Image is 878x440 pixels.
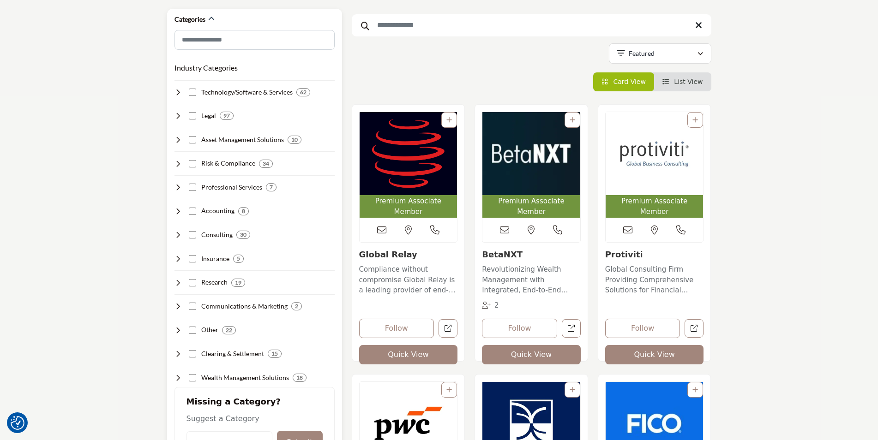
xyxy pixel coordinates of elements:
[613,78,645,85] span: Card View
[359,250,417,259] a: Global Relay
[11,416,24,430] button: Consent Preferences
[220,112,234,120] div: 97 Results For Legal
[226,327,232,333] b: 22
[605,264,704,296] p: Global Consulting Firm Providing Comprehensive Solutions for Financial Institutions Protiviti pro...
[482,112,580,218] a: Open Listing in new tab
[201,325,218,334] h4: Other: Encompassing various other services and organizations supporting the securities industry e...
[601,78,646,85] a: View Card
[296,375,303,381] b: 18
[189,327,196,334] input: Select Other checkbox
[268,350,282,358] div: 15 Results For Clearing & Settlement
[482,264,581,296] p: Revolutionizing Wealth Management with Integrated, End-to-End Solutions Situated at the forefront...
[201,111,216,120] h4: Legal: Providing legal advice, compliance support, and litigation services to securities industry...
[605,345,704,364] button: Quick View
[674,78,703,85] span: List View
[266,183,277,191] div: 7 Results For Professional Services
[482,300,499,311] div: Followers
[174,62,238,73] button: Industry Categories
[609,43,711,64] button: Featured
[352,14,711,36] input: Search Keyword
[242,208,245,214] b: 8
[291,137,298,143] b: 10
[223,113,230,119] b: 97
[359,319,434,338] button: Follow
[494,301,499,309] span: 2
[271,351,278,357] b: 15
[605,250,643,259] a: Protiviti
[593,72,654,91] li: Card View
[189,208,196,215] input: Select Accounting checkbox
[189,231,196,238] input: Select Consulting checkbox
[189,184,196,191] input: Select Professional Services checkbox
[11,416,24,430] img: Revisit consent button
[201,183,262,192] h4: Professional Services: Delivering staffing, training, and outsourcing services to support securit...
[201,254,229,263] h4: Insurance: Offering insurance solutions to protect securities industry firms from various risks.
[174,30,335,50] input: Search Category
[360,112,457,195] img: Global Relay
[238,207,249,215] div: 8 Results For Accounting
[446,116,452,124] a: Add To List
[189,374,196,381] input: Select Wealth Management Solutions checkbox
[359,250,458,260] h3: Global Relay
[189,112,196,119] input: Select Legal checkbox
[482,250,523,259] a: BetaNXT
[570,386,575,393] a: Add To List
[263,161,269,167] b: 34
[293,374,307,382] div: 18 Results For Wealth Management Solutions
[201,373,289,382] h4: Wealth Management Solutions: Providing comprehensive wealth management services to high-net-worth...
[231,279,245,287] div: 19 Results For Research
[201,206,235,215] h4: Accounting: Providing financial reporting, auditing, tax, and advisory services to securities ind...
[692,116,698,124] a: Add To List
[360,112,457,218] a: Open Listing in new tab
[240,232,247,238] b: 30
[482,319,557,338] button: Follow
[605,319,680,338] button: Follow
[189,136,196,143] input: Select Asset Management Solutions checkbox
[189,350,196,357] input: Select Clearing & Settlement checkbox
[482,345,581,364] button: Quick View
[222,326,236,334] div: 22 Results For Other
[270,184,273,190] b: 7
[359,264,458,296] p: Compliance without compromise Global Relay is a leading provider of end-to-end compliance solutio...
[186,414,259,423] span: Suggest a Category
[189,160,196,167] input: Select Risk & Compliance checkbox
[237,256,240,262] b: 5
[361,196,456,217] span: Premium Associate Member
[189,303,196,310] input: Select Communications & Marketing checkbox
[259,160,273,168] div: 34 Results For Risk & Compliance
[189,255,196,262] input: Select Insurance checkbox
[235,279,241,286] b: 19
[570,116,575,124] a: Add To List
[605,262,704,296] a: Global Consulting Firm Providing Comprehensive Solutions for Financial Institutions Protiviti pro...
[300,89,307,95] b: 62
[174,15,205,24] h2: Categories
[359,262,458,296] a: Compliance without compromise Global Relay is a leading provider of end-to-end compliance solutio...
[295,303,298,309] b: 2
[359,345,458,364] button: Quick View
[605,250,704,260] h3: Protiviti
[189,279,196,286] input: Select Research checkbox
[562,319,581,338] a: Open betanxt in new tab
[482,250,581,260] h3: BetaNXT
[654,72,711,91] li: List View
[484,196,578,217] span: Premium Associate Member
[629,49,655,58] p: Featured
[606,112,704,195] img: Protiviti
[186,397,323,413] h2: Missing a Category?
[201,135,284,144] h4: Asset Management Solutions: Offering investment strategies, portfolio management, and performance...
[201,278,228,287] h4: Research: Conducting market, financial, economic, and industry research for securities industry p...
[201,302,288,311] h4: Communications & Marketing: Delivering marketing, public relations, and investor relations servic...
[233,255,244,263] div: 5 Results For Insurance
[201,159,255,168] h4: Risk & Compliance: Helping securities industry firms manage risk, ensure compliance, and prevent ...
[692,386,698,393] a: Add To List
[685,319,704,338] a: Open protiviti in new tab
[607,196,702,217] span: Premium Associate Member
[189,89,196,96] input: Select Technology/Software & Services checkbox
[201,88,293,97] h4: Technology/Software & Services: Developing and implementing technology solutions to support secur...
[662,78,703,85] a: View List
[291,302,302,310] div: 2 Results For Communications & Marketing
[236,231,250,239] div: 30 Results For Consulting
[296,88,310,96] div: 62 Results For Technology/Software & Services
[201,230,233,239] h4: Consulting: Providing strategic, operational, and technical consulting services to securities ind...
